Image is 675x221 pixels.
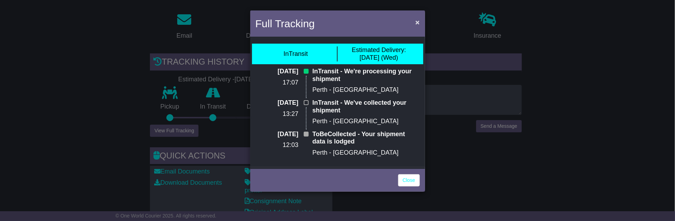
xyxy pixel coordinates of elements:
[256,79,299,87] p: 17:07
[256,110,299,118] p: 13:27
[352,46,406,61] div: [DATE] (Wed)
[256,141,299,149] p: 12:03
[256,16,315,31] h4: Full Tracking
[256,131,299,138] p: [DATE]
[313,68,420,83] p: InTransit - We're processing your shipment
[313,149,420,157] p: Perth - [GEOGRAPHIC_DATA]
[415,18,419,26] span: ×
[352,46,406,53] span: Estimated Delivery:
[283,50,308,58] div: InTransit
[256,99,299,107] p: [DATE]
[313,131,420,146] p: ToBeCollected - Your shipment data is lodged
[313,86,420,94] p: Perth - [GEOGRAPHIC_DATA]
[412,15,423,29] button: Close
[256,68,299,75] p: [DATE]
[313,99,420,114] p: InTransit - We've collected your shipment
[313,118,420,125] p: Perth - [GEOGRAPHIC_DATA]
[398,174,420,186] a: Close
